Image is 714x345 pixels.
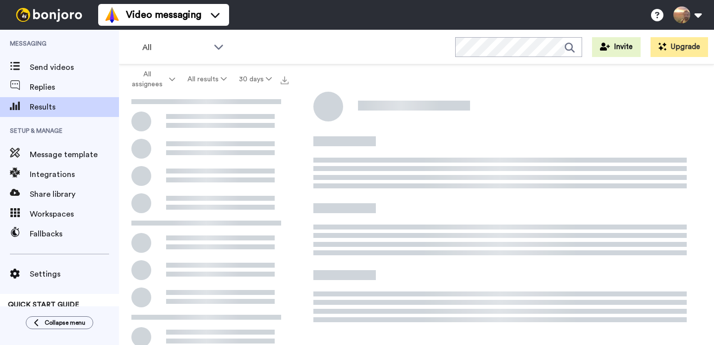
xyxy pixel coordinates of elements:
[30,228,119,240] span: Fallbacks
[104,7,120,23] img: vm-color.svg
[30,61,119,73] span: Send videos
[30,188,119,200] span: Share library
[142,42,209,54] span: All
[8,301,79,308] span: QUICK START GUIDE
[233,70,278,88] button: 30 days
[30,101,119,113] span: Results
[126,8,201,22] span: Video messaging
[30,81,119,93] span: Replies
[121,65,181,93] button: All assignees
[30,208,119,220] span: Workspaces
[30,169,119,180] span: Integrations
[278,72,292,87] button: Export all results that match these filters now.
[30,268,119,280] span: Settings
[12,8,86,22] img: bj-logo-header-white.svg
[651,37,708,57] button: Upgrade
[30,149,119,161] span: Message template
[45,319,85,327] span: Collapse menu
[127,69,167,89] span: All assignees
[592,37,641,57] button: Invite
[26,316,93,329] button: Collapse menu
[181,70,233,88] button: All results
[281,76,289,84] img: export.svg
